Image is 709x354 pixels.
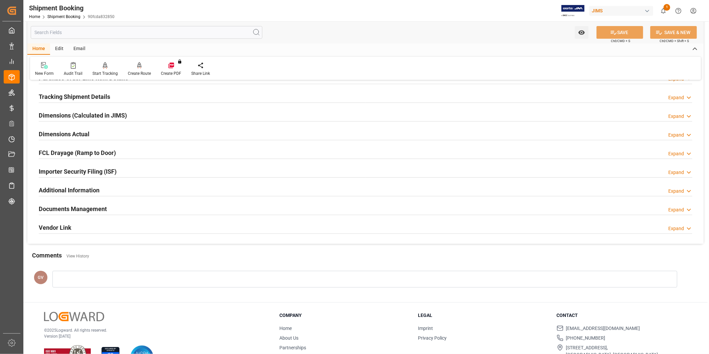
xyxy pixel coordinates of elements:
[31,26,262,39] input: Search Fields
[29,3,114,13] div: Shipment Booking
[47,14,80,19] a: Shipment Booking
[68,43,90,55] div: Email
[39,130,89,139] h2: Dimensions Actual
[279,335,298,341] a: About Us
[44,312,104,322] img: Logward Logo
[279,345,306,350] a: Partnerships
[39,148,116,157] h2: FCL Drayage (Ramp to Door)
[668,225,684,232] div: Expand
[39,186,99,195] h2: Additional Information
[664,4,670,11] span: 1
[279,312,410,319] h3: Company
[191,70,210,76] div: Share Link
[668,150,684,157] div: Expand
[66,254,89,258] a: View History
[44,327,263,333] p: © 2025 Logward. All rights reserved.
[668,206,684,213] div: Expand
[50,43,68,55] div: Edit
[39,223,71,232] h2: Vendor Link
[39,92,110,101] h2: Tracking Shipment Details
[656,3,671,18] button: show 1 new notifications
[418,312,548,319] h3: Legal
[561,5,584,17] img: Exertis%20JAM%20-%20Email%20Logo.jpg_1722504956.jpg
[39,111,127,120] h2: Dimensions (Calculated in JIMS)
[64,70,82,76] div: Audit Trail
[418,335,447,341] a: Privacy Policy
[650,26,697,39] button: SAVE & NEW
[38,275,44,280] span: GV
[575,26,588,39] button: open menu
[668,188,684,195] div: Expand
[597,26,643,39] button: SAVE
[557,312,687,319] h3: Contact
[27,43,50,55] div: Home
[128,70,151,76] div: Create Route
[671,3,686,18] button: Help Center
[279,326,292,331] a: Home
[668,113,684,120] div: Expand
[29,14,40,19] a: Home
[39,167,116,176] h2: Importer Security Filing (ISF)
[566,325,640,332] span: [EMAIL_ADDRESS][DOMAIN_NAME]
[589,4,656,17] button: JIMS
[39,204,107,213] h2: Documents Management
[92,70,118,76] div: Start Tracking
[668,169,684,176] div: Expand
[611,38,630,43] span: Ctrl/CMD + S
[566,335,606,342] span: [PHONE_NUMBER]
[32,251,62,260] h2: Comments
[35,70,54,76] div: New Form
[668,94,684,101] div: Expand
[418,326,433,331] a: Imprint
[668,132,684,139] div: Expand
[660,38,689,43] span: Ctrl/CMD + Shift + S
[44,333,263,339] p: Version [DATE]
[589,6,653,16] div: JIMS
